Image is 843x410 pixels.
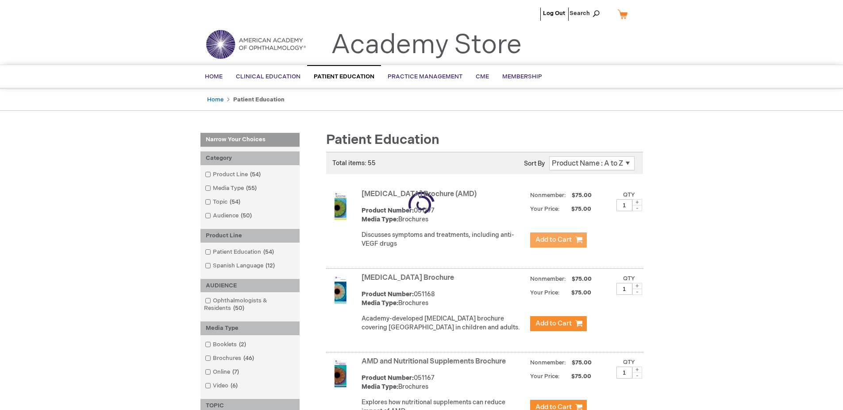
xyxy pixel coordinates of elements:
a: Video6 [203,382,241,390]
span: $75.00 [561,289,593,296]
div: AUDIENCE [200,279,300,293]
span: 54 [227,198,243,205]
a: Spanish Language12 [203,262,278,270]
span: Home [205,73,223,80]
a: Patient Education [307,65,381,88]
a: [MEDICAL_DATA] Brochure [362,274,454,282]
strong: Product Number: [362,207,414,214]
button: Add to Cart [530,316,587,331]
strong: Nonmember: [530,357,566,368]
strong: Media Type: [362,383,398,391]
strong: Your Price: [530,205,560,213]
span: 7 [230,368,241,375]
a: Log Out [543,10,565,17]
a: Membership [496,66,549,88]
strong: Product Number: [362,374,414,382]
img: Age-Related Macular Degeneration Brochure (AMD) [326,192,354,220]
div: Category [200,151,300,165]
a: Practice Management [381,66,469,88]
div: Product Line [200,229,300,243]
a: Topic54 [203,198,244,206]
strong: Media Type: [362,299,398,307]
span: Add to Cart [535,319,572,328]
span: 54 [248,171,263,178]
img: Amblyopia Brochure [326,275,354,304]
span: Practice Management [388,73,462,80]
a: Online7 [203,368,243,376]
a: CME [469,66,496,88]
img: AMD and Nutritional Supplements Brochure [326,359,354,387]
span: Search [570,4,603,22]
a: Patient Education54 [203,248,277,256]
a: Home [207,96,223,103]
span: $75.00 [570,359,593,366]
label: Qty [623,191,635,198]
label: Sort By [524,160,545,167]
a: Academy Store [331,29,522,61]
a: [MEDICAL_DATA] Brochure (AMD) [362,190,477,198]
strong: Patient Education [233,96,285,103]
span: 54 [261,248,276,255]
strong: Nonmember: [530,190,566,201]
span: 6 [228,382,240,389]
span: Total items: 55 [332,159,376,167]
input: Qty [616,283,632,295]
span: 50 [239,212,254,219]
span: $75.00 [561,373,593,380]
div: 051167 Brochures [362,374,526,391]
strong: Narrow Your Choices [200,133,300,147]
span: Add to Cart [535,236,572,244]
p: Academy-developed [MEDICAL_DATA] brochure covering [GEOGRAPHIC_DATA] in children and adults. [362,314,526,332]
span: 12 [263,262,277,269]
a: Ophthalmologists & Residents50 [203,297,297,313]
a: Booklets2 [203,340,250,349]
input: Qty [616,367,632,379]
span: Membership [502,73,542,80]
label: Qty [623,275,635,282]
strong: Your Price: [530,373,560,380]
p: Discusses symptoms and treatments, including anti-VEGF drugs [362,231,526,248]
a: Media Type55 [203,184,260,193]
span: Clinical Education [236,73,300,80]
span: Patient Education [314,73,374,80]
input: Qty [616,199,632,211]
div: Media Type [200,321,300,335]
span: 55 [244,185,259,192]
strong: Nonmember: [530,274,566,285]
strong: Media Type: [362,216,398,223]
span: $75.00 [561,205,593,213]
span: 2 [237,341,248,348]
span: $75.00 [570,192,593,199]
strong: Product Number: [362,290,414,298]
a: AMD and Nutritional Supplements Brochure [362,357,506,366]
span: 46 [241,355,256,362]
label: Qty [623,359,635,366]
span: CME [476,73,489,80]
span: $75.00 [570,275,593,282]
a: Audience50 [203,212,255,220]
a: Brochures46 [203,354,258,363]
a: Product Line54 [203,170,264,179]
button: Add to Cart [530,232,587,248]
span: Patient Education [326,132,439,148]
strong: Your Price: [530,289,560,296]
a: Clinical Education [229,66,307,88]
span: 50 [231,305,246,312]
div: 051197 Brochures [362,206,526,224]
div: 051168 Brochures [362,290,526,308]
